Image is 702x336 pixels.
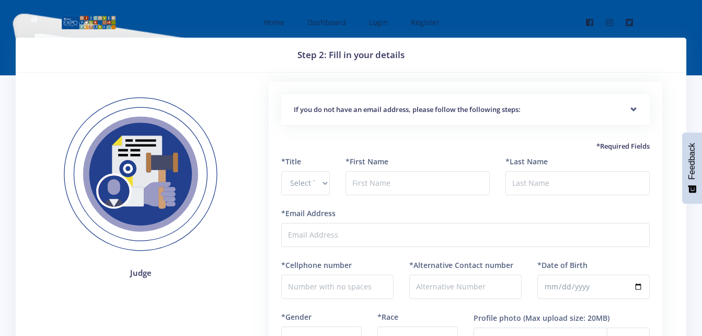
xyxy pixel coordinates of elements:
[369,17,388,27] span: Login
[346,171,490,195] input: First Name
[281,311,312,322] label: *Gender
[682,132,702,204] button: Feedback - Show survey
[377,311,398,322] label: *Race
[28,48,674,62] h3: Step 2: Fill in your details
[297,8,354,36] a: Dashboard
[687,143,697,180] span: Feedback
[281,260,352,271] label: *Cellphone number
[48,267,233,279] h4: Judge
[264,17,284,27] span: Home
[505,156,548,167] label: *Last Name
[281,208,336,219] label: *Email Address
[281,223,650,247] input: Email Address
[474,312,521,323] label: Profile photo
[537,260,588,271] label: *Date of Birth
[254,8,293,36] a: Home
[523,312,609,323] label: (Max upload size: 20MB)
[346,156,388,167] label: *First Name
[294,105,637,115] h5: If you do not have an email address, please follow the following steps:
[409,260,513,271] label: *Alternative Contact number
[48,82,233,267] img: Judges
[411,17,440,27] span: Register
[281,156,301,167] label: *Title
[409,275,522,299] input: Alternative Number
[505,171,650,195] input: Last Name
[281,275,394,299] input: Number with no spaces
[281,141,650,152] h5: *Required Fields
[400,8,448,36] a: Register
[359,8,396,36] a: Login
[61,15,116,30] img: logo01.png
[307,17,346,27] span: Dashboard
